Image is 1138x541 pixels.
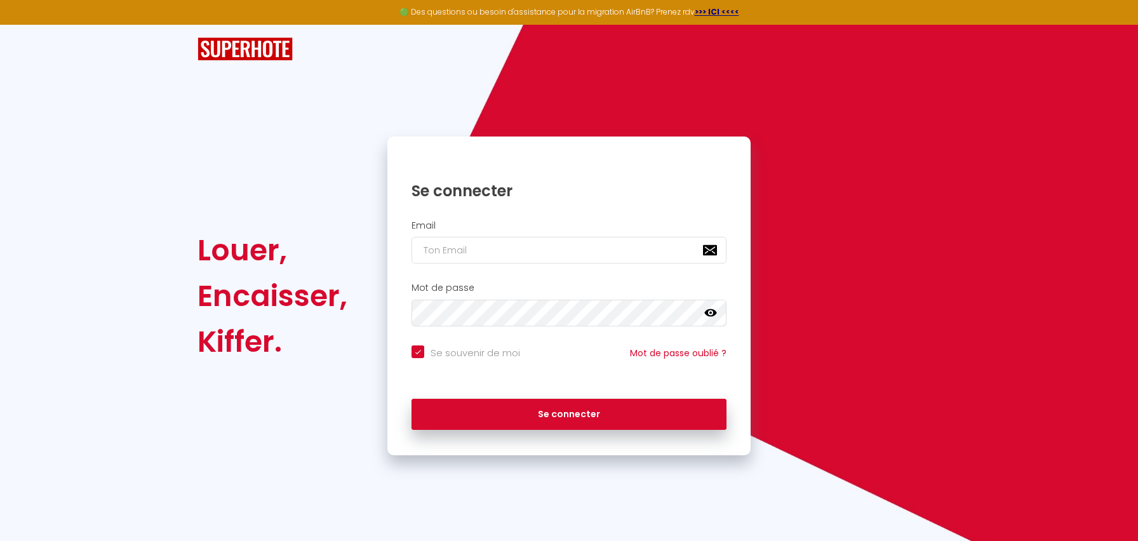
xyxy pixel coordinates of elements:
div: Louer, [197,227,347,273]
input: Ton Email [412,237,726,264]
h2: Email [412,220,726,231]
div: Encaisser, [197,273,347,319]
h1: Se connecter [412,181,726,201]
a: >>> ICI <<<< [695,6,739,17]
div: Kiffer. [197,319,347,364]
h2: Mot de passe [412,283,726,293]
button: Se connecter [412,399,726,431]
img: SuperHote logo [197,37,293,61]
a: Mot de passe oublié ? [630,347,726,359]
